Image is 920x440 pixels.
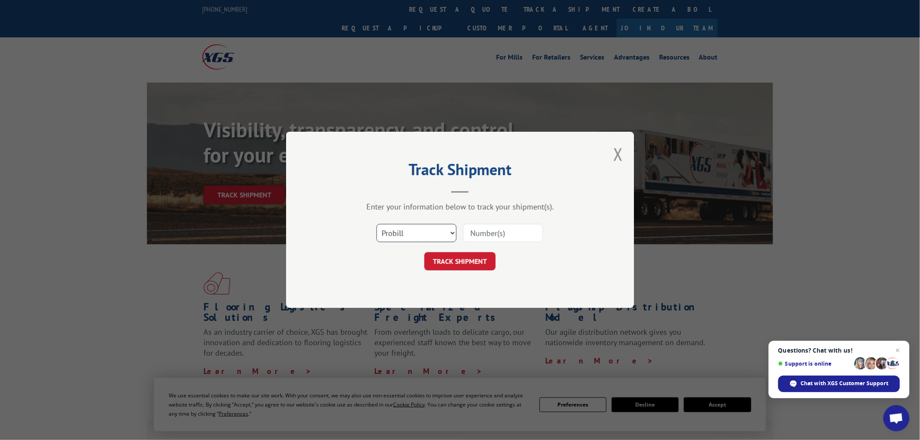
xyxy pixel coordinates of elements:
span: Support is online [778,360,851,367]
span: Questions? Chat with us! [778,347,900,354]
div: Open chat [883,405,910,431]
h2: Track Shipment [330,163,590,180]
div: Chat with XGS Customer Support [778,376,900,392]
span: Close chat [893,345,903,356]
button: Close modal [613,143,623,166]
button: TRACK SHIPMENT [424,253,496,271]
input: Number(s) [463,224,543,243]
div: Enter your information below to track your shipment(s). [330,202,590,212]
span: Chat with XGS Customer Support [801,380,889,387]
